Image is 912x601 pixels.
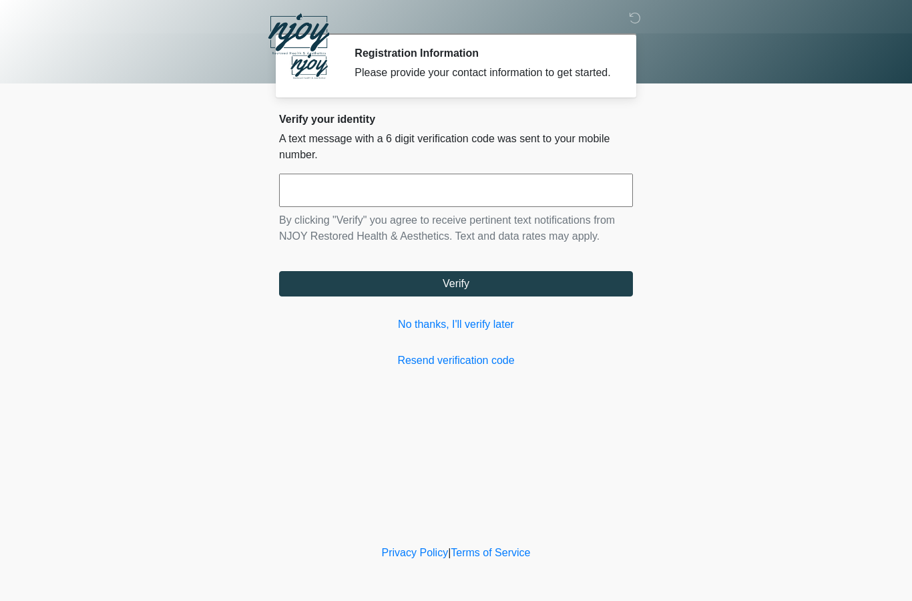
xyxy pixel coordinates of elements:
a: Privacy Policy [382,547,449,558]
p: By clicking "Verify" you agree to receive pertinent text notifications from NJOY Restored Health ... [279,212,633,244]
a: | [448,547,451,558]
p: A text message with a 6 digit verification code was sent to your mobile number. [279,131,633,163]
a: Terms of Service [451,547,530,558]
div: Please provide your contact information to get started. [355,65,613,81]
h2: Verify your identity [279,113,633,126]
button: Verify [279,271,633,296]
img: NJOY Restored Health & Aesthetics Logo [266,10,332,59]
a: No thanks, I'll verify later [279,317,633,333]
a: Resend verification code [279,353,633,369]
